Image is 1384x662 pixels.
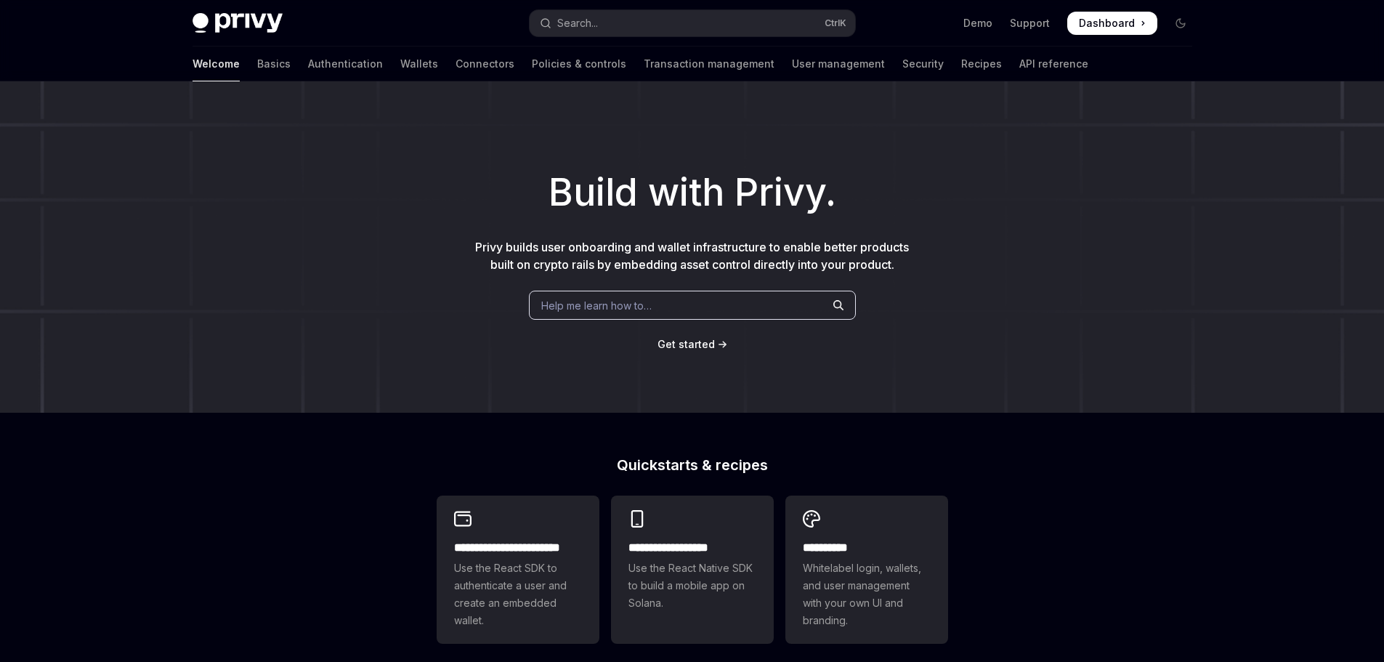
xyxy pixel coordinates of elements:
[785,496,948,644] a: **** *****Whitelabel login, wallets, and user management with your own UI and branding.
[1019,47,1088,81] a: API reference
[475,240,909,272] span: Privy builds user onboarding and wallet infrastructure to enable better products built on crypto ...
[193,13,283,33] img: dark logo
[541,298,652,313] span: Help me learn how to…
[1169,12,1192,35] button: Toggle dark mode
[456,47,514,81] a: Connectors
[644,47,774,81] a: Transaction management
[1010,16,1050,31] a: Support
[961,47,1002,81] a: Recipes
[963,16,992,31] a: Demo
[1067,12,1157,35] a: Dashboard
[454,560,582,629] span: Use the React SDK to authenticate a user and create an embedded wallet.
[657,338,715,350] span: Get started
[792,47,885,81] a: User management
[437,458,948,472] h2: Quickstarts & recipes
[193,47,240,81] a: Welcome
[257,47,291,81] a: Basics
[400,47,438,81] a: Wallets
[530,10,855,36] button: Open search
[628,560,756,612] span: Use the React Native SDK to build a mobile app on Solana.
[308,47,383,81] a: Authentication
[803,560,931,629] span: Whitelabel login, wallets, and user management with your own UI and branding.
[825,17,846,29] span: Ctrl K
[557,15,598,32] div: Search...
[532,47,626,81] a: Policies & controls
[902,47,944,81] a: Security
[1079,16,1135,31] span: Dashboard
[611,496,774,644] a: **** **** **** ***Use the React Native SDK to build a mobile app on Solana.
[23,164,1361,221] h1: Build with Privy.
[657,337,715,352] a: Get started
